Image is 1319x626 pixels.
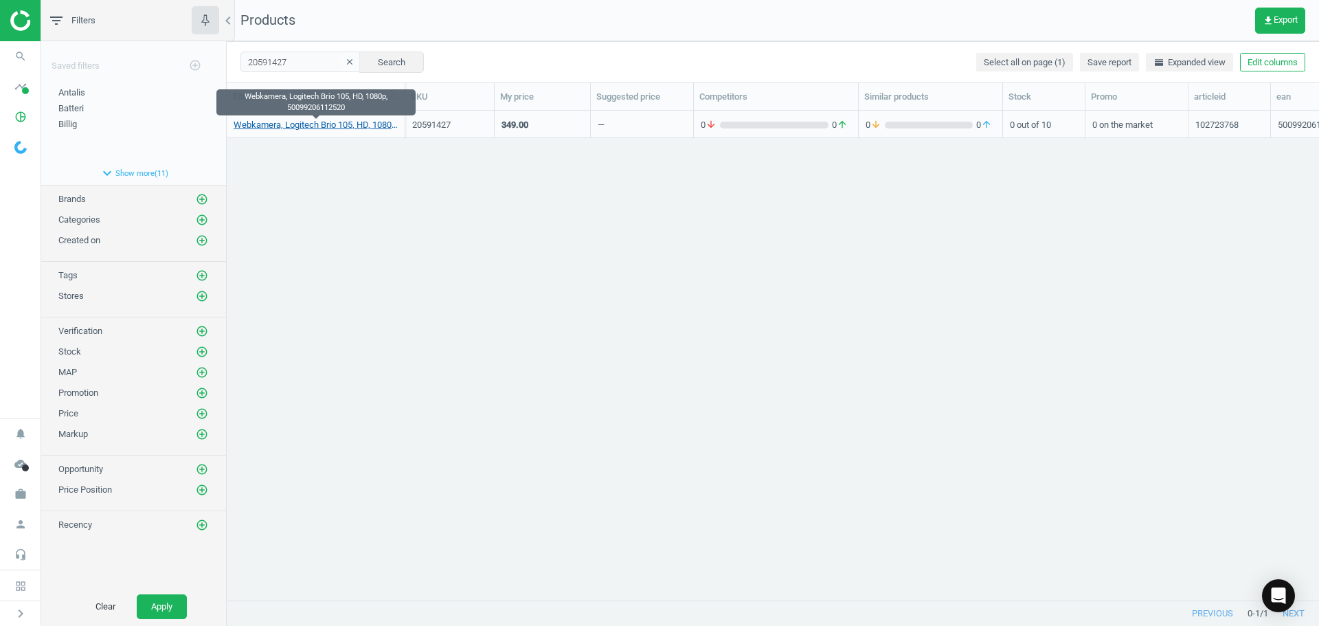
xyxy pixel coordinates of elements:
[58,87,85,98] span: Antalis
[196,407,208,420] i: add_circle_outline
[196,346,208,358] i: add_circle_outline
[195,213,209,227] button: add_circle_outline
[701,119,720,131] span: 0
[41,41,226,80] div: Saved filters
[195,345,209,359] button: add_circle_outline
[196,387,208,399] i: add_circle_outline
[41,161,226,185] button: expand_moreShow more(11)
[1263,15,1274,26] i: get_app
[58,484,112,495] span: Price Position
[345,57,354,67] i: clear
[828,119,851,131] span: 0
[1240,53,1305,72] button: Edit columns
[58,214,100,225] span: Categories
[1010,112,1078,136] div: 0 out of 10
[195,366,209,379] button: add_circle_outline
[58,119,77,129] span: Billig
[99,165,115,181] i: expand_more
[8,451,34,477] i: cloud_done
[976,53,1073,72] button: Select all on page (1)
[196,484,208,496] i: add_circle_outline
[195,386,209,400] button: add_circle_outline
[973,119,995,131] span: 0
[58,103,84,113] span: Batteri
[58,388,98,398] span: Promotion
[8,421,34,447] i: notifications
[137,594,187,619] button: Apply
[196,366,208,379] i: add_circle_outline
[1153,56,1226,69] span: Expanded view
[1268,601,1319,626] button: next
[412,119,487,131] div: 20591427
[1008,91,1079,103] div: Stock
[870,119,881,131] i: arrow_downward
[195,269,209,282] button: add_circle_outline
[58,429,88,439] span: Markup
[411,91,488,103] div: SKU
[1080,53,1139,72] button: Save report
[1091,91,1182,103] div: Promo
[195,192,209,206] button: add_circle_outline
[58,519,92,530] span: Recency
[195,289,209,303] button: add_circle_outline
[1248,607,1260,620] span: 0 - 1
[196,234,208,247] i: add_circle_outline
[1260,607,1268,620] span: / 1
[8,43,34,69] i: search
[58,367,77,377] span: MAP
[81,594,130,619] button: Clear
[981,119,992,131] i: arrow_upward
[189,59,201,71] i: add_circle_outline
[196,325,208,337] i: add_circle_outline
[706,119,717,131] i: arrow_downward
[195,234,209,247] button: add_circle_outline
[866,119,885,131] span: 0
[227,111,1319,590] div: grid
[240,12,295,28] span: Products
[234,119,398,131] a: Webkamera, Logitech Brio 105, HD, 1080p, 50099206112520
[1153,57,1164,68] i: horizontal_split
[1255,8,1305,34] button: get_appExport
[14,141,27,154] img: wGWNvw8QSZomAAAAABJRU5ErkJggg==
[8,511,34,537] i: person
[195,483,209,497] button: add_circle_outline
[8,74,34,100] i: timeline
[195,518,209,532] button: add_circle_outline
[71,14,95,27] span: Filters
[501,119,528,131] div: 349.00
[8,481,34,507] i: work
[195,427,209,441] button: add_circle_outline
[195,462,209,476] button: add_circle_outline
[58,346,81,357] span: Stock
[596,91,688,103] div: Suggested price
[1177,601,1248,626] button: previous
[195,324,209,338] button: add_circle_outline
[58,464,103,474] span: Opportunity
[984,56,1066,69] span: Select all on page (1)
[1087,56,1131,69] span: Save report
[58,194,86,204] span: Brands
[1195,119,1239,136] div: 102723768
[58,408,78,418] span: Price
[196,290,208,302] i: add_circle_outline
[58,270,78,280] span: Tags
[196,193,208,205] i: add_circle_outline
[216,89,416,115] div: Webkamera, Logitech Brio 105, HD, 1080p, 50099206112520
[1263,15,1298,26] span: Export
[1262,579,1295,612] div: Open Intercom Messenger
[1194,91,1265,103] div: articleid
[10,10,108,31] img: ajHJNr6hYgQAAAAASUVORK5CYII=
[8,104,34,130] i: pie_chart_outlined
[12,605,29,622] i: chevron_right
[196,214,208,226] i: add_circle_outline
[240,52,361,72] input: SKU/Title search
[58,235,100,245] span: Created on
[1092,112,1181,136] div: 0 on the market
[500,91,585,103] div: My price
[1146,53,1233,72] button: horizontal_splitExpanded view
[3,605,38,623] button: chevron_right
[837,119,848,131] i: arrow_upward
[8,541,34,568] i: headset_mic
[48,12,65,29] i: filter_list
[359,52,424,72] button: Search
